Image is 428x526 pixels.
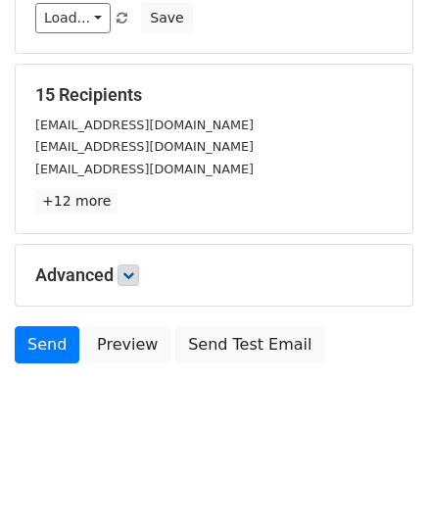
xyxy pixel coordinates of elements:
small: [EMAIL_ADDRESS][DOMAIN_NAME] [35,118,254,132]
a: Load... [35,3,111,33]
button: Save [141,3,192,33]
small: [EMAIL_ADDRESS][DOMAIN_NAME] [35,139,254,154]
h5: 15 Recipients [35,84,393,106]
a: Send Test Email [175,326,324,363]
a: Preview [84,326,170,363]
iframe: Chat Widget [330,432,428,526]
h5: Advanced [35,264,393,286]
a: +12 more [35,189,118,214]
a: Send [15,326,79,363]
small: [EMAIL_ADDRESS][DOMAIN_NAME] [35,162,254,176]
